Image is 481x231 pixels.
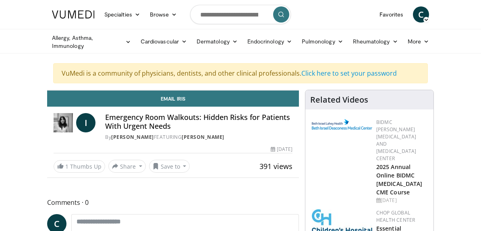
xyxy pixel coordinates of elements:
div: [DATE] [271,146,292,153]
a: Browse [145,6,182,23]
button: Share [108,160,146,173]
a: [PERSON_NAME] [111,134,154,140]
a: Pulmonology [297,33,348,49]
a: Favorites [375,6,408,23]
img: Dr. Iris Gorfinkel [54,113,73,132]
div: [DATE] [376,197,427,204]
img: c96b19ec-a48b-46a9-9095-935f19585444.png.150x105_q85_autocrop_double_scale_upscale_version-0.2.png [312,119,372,130]
a: I [76,113,95,132]
img: VuMedi Logo [52,10,95,19]
a: CHOP Global Health Center [376,209,415,223]
a: 1 Thumbs Up [54,160,105,173]
h4: Emergency Room Walkouts: Hidden Risks for Patients With Urgent Needs [105,113,292,130]
a: Email Iris [47,91,299,107]
a: Endocrinology [243,33,297,49]
a: Specialties [100,6,145,23]
div: VuMedi is a community of physicians, dentists, and other clinical professionals. [53,63,428,83]
h4: Related Videos [310,95,368,105]
a: Cardiovascular [136,33,192,49]
a: BIDMC [PERSON_NAME][MEDICAL_DATA] and [MEDICAL_DATA] Center [376,119,416,162]
a: More [403,33,434,49]
a: C [413,6,429,23]
a: 2025 Annual Online BIDMC [MEDICAL_DATA] CME Course [376,163,422,196]
a: Allergy, Asthma, Immunology [47,34,136,50]
input: Search topics, interventions [190,5,291,24]
a: Dermatology [192,33,243,49]
button: Save to [149,160,190,173]
span: 1 [65,163,68,170]
span: Comments 0 [47,197,299,208]
span: 391 views [259,161,292,171]
a: Click here to set your password [301,69,397,78]
div: By FEATURING [105,134,292,141]
a: [PERSON_NAME] [182,134,224,140]
a: Rheumatology [348,33,403,49]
